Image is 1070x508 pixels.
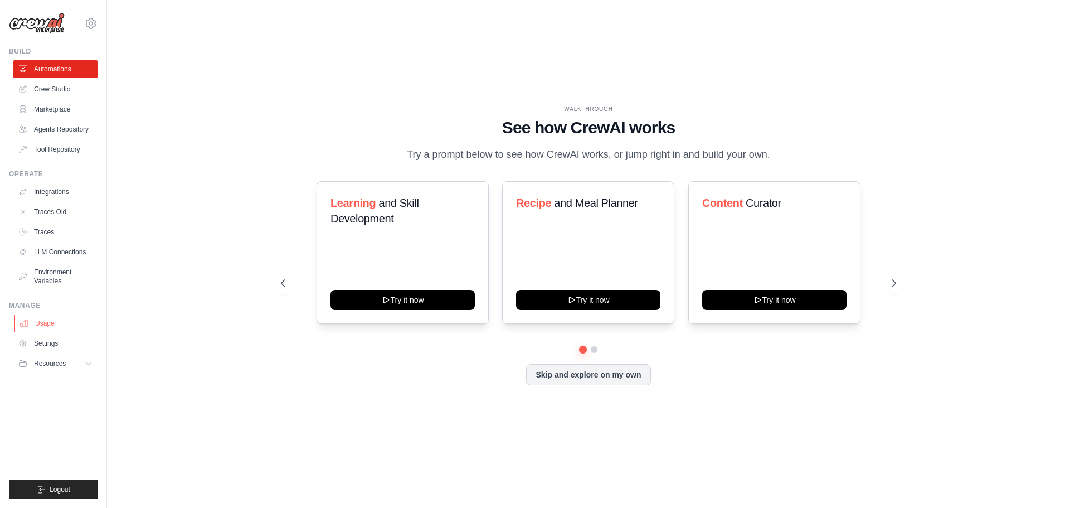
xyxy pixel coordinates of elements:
button: Try it now [702,290,847,310]
a: Usage [14,315,99,332]
button: Logout [9,480,98,499]
button: Try it now [516,290,660,310]
img: Logo [9,13,65,34]
a: Marketplace [13,100,98,118]
span: Content [702,197,743,209]
span: Resources [34,359,66,368]
a: Integrations [13,183,98,201]
a: LLM Connections [13,243,98,261]
span: Logout [50,485,70,494]
h1: See how CrewAI works [281,118,896,138]
span: and Meal Planner [555,197,638,209]
a: Crew Studio [13,80,98,98]
button: Resources [13,355,98,372]
a: Traces Old [13,203,98,221]
a: Settings [13,335,98,352]
div: Manage [9,301,98,310]
a: Tool Repository [13,141,98,158]
span: and Skill Development [330,197,419,225]
button: Try it now [330,290,475,310]
p: Try a prompt below to see how CrewAI works, or jump right in and build your own. [401,147,776,163]
a: Traces [13,223,98,241]
span: Curator [746,197,781,209]
a: Agents Repository [13,120,98,138]
a: Environment Variables [13,263,98,290]
a: Automations [13,60,98,78]
span: Recipe [516,197,551,209]
button: Skip and explore on my own [526,364,650,385]
div: WALKTHROUGH [281,105,896,113]
div: Build [9,47,98,56]
span: Learning [330,197,376,209]
div: Operate [9,170,98,178]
